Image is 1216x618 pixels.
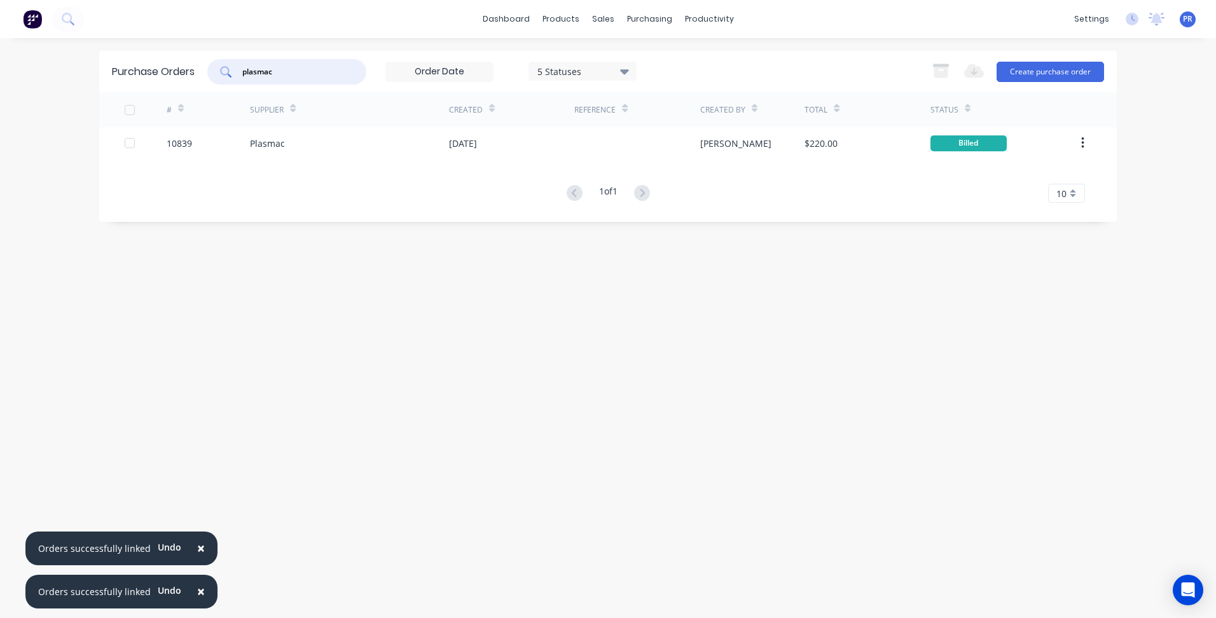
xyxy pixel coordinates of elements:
[1056,187,1067,200] span: 10
[449,137,477,150] div: [DATE]
[930,104,958,116] div: Status
[151,581,188,600] button: Undo
[167,137,192,150] div: 10839
[997,62,1104,82] button: Create purchase order
[449,104,483,116] div: Created
[1183,13,1192,25] span: PR
[536,10,586,29] div: products
[151,538,188,557] button: Undo
[241,65,347,78] input: Search purchase orders...
[38,585,151,598] div: Orders successfully linked
[112,64,195,79] div: Purchase Orders
[805,137,838,150] div: $220.00
[184,577,218,607] button: Close
[386,62,493,81] input: Order Date
[1173,575,1203,605] div: Open Intercom Messenger
[197,582,205,600] span: ×
[38,542,151,555] div: Orders successfully linked
[184,533,218,564] button: Close
[586,10,621,29] div: sales
[23,10,42,29] img: Factory
[599,184,618,203] div: 1 of 1
[700,137,771,150] div: [PERSON_NAME]
[700,104,745,116] div: Created By
[250,104,284,116] div: Supplier
[679,10,740,29] div: productivity
[537,64,628,78] div: 5 Statuses
[197,539,205,557] span: ×
[167,104,172,116] div: #
[1068,10,1116,29] div: settings
[930,135,1007,151] div: Billed
[574,104,616,116] div: Reference
[476,10,536,29] a: dashboard
[805,104,827,116] div: Total
[621,10,679,29] div: purchasing
[250,137,285,150] div: Plasmac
